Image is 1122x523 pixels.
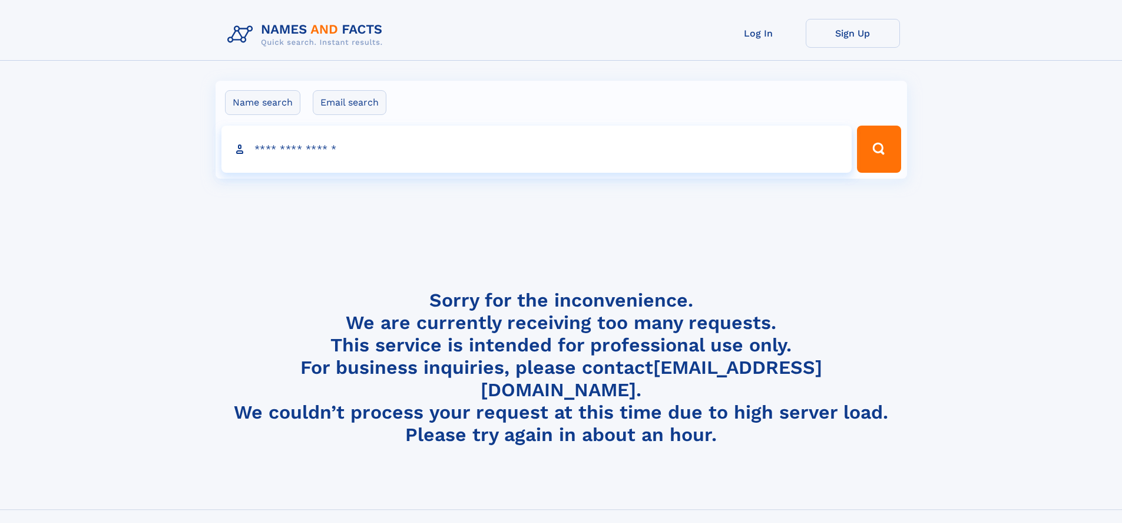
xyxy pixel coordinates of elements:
[481,356,822,401] a: [EMAIL_ADDRESS][DOMAIN_NAME]
[225,90,300,115] label: Name search
[223,19,392,51] img: Logo Names and Facts
[313,90,386,115] label: Email search
[711,19,806,48] a: Log In
[221,126,852,173] input: search input
[857,126,901,173] button: Search Button
[223,289,900,446] h4: Sorry for the inconvenience. We are currently receiving too many requests. This service is intend...
[806,19,900,48] a: Sign Up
